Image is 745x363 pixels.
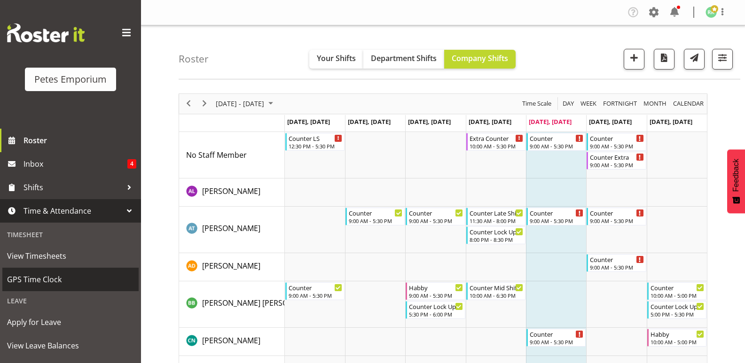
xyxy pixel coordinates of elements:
a: [PERSON_NAME] [202,185,260,197]
button: Company Shifts [444,50,516,69]
button: Add a new shift [624,49,644,70]
div: 9:00 AM - 5:30 PM [289,292,342,299]
button: Next [198,98,211,109]
button: Send a list of all shifts for the selected filtered period to all rostered employees. [684,49,705,70]
div: Alex-Micheal Taniwha"s event - Counter Begin From Tuesday, August 12, 2025 at 9:00:00 AM GMT+12:0... [345,208,405,225]
div: No Staff Member"s event - Counter LS Begin From Monday, August 11, 2025 at 12:30:00 PM GMT+12:00 ... [285,133,345,151]
div: Habby [651,329,704,339]
div: Counter [289,283,342,292]
span: Apply for Leave [7,315,134,329]
span: [DATE], [DATE] [469,117,511,126]
div: Counter [590,133,643,143]
span: [DATE] - [DATE] [215,98,265,109]
a: GPS Time Clock [2,268,139,291]
span: Roster [24,133,136,147]
span: Feedback [732,159,740,192]
span: Company Shifts [452,53,508,63]
div: Beena Beena"s event - Habby Begin From Wednesday, August 13, 2025 at 9:00:00 AM GMT+12:00 Ends At... [406,282,465,300]
div: Alex-Micheal Taniwha"s event - Counter Late Shift Begin From Thursday, August 14, 2025 at 11:30:0... [466,208,525,225]
div: Counter Extra [590,152,643,162]
div: Beena Beena"s event - Counter Mid Shift Begin From Thursday, August 14, 2025 at 10:00:00 AM GMT+1... [466,282,525,300]
button: Month [672,98,706,109]
button: Timeline Week [579,98,598,109]
span: Inbox [24,157,127,171]
div: Counter [530,208,583,217]
button: Feedback - Show survey [727,149,745,213]
span: Department Shifts [371,53,437,63]
div: 10:00 AM - 5:30 PM [470,142,523,150]
td: No Staff Member resource [179,132,285,178]
div: No Staff Member"s event - Counter Extra Begin From Saturday, August 16, 2025 at 9:00:00 AM GMT+12... [587,152,646,170]
div: Habby [409,283,463,292]
div: Beena Beena"s event - Counter Lock Up Begin From Wednesday, August 13, 2025 at 5:30:00 PM GMT+12:... [406,301,465,319]
div: 5:30 PM - 6:00 PM [409,310,463,318]
div: Beena Beena"s event - Counter Lock Up Begin From Sunday, August 17, 2025 at 5:00:00 PM GMT+12:00 ... [647,301,706,319]
td: Beena Beena resource [179,281,285,328]
span: Your Shifts [317,53,356,63]
span: Week [580,98,597,109]
td: Abigail Lane resource [179,178,285,207]
div: 9:00 AM - 5:30 PM [409,217,463,224]
span: [DATE], [DATE] [348,117,391,126]
div: 9:00 AM - 5:30 PM [409,292,463,299]
a: View Timesheets [2,244,139,268]
div: Amelia Denz"s event - Counter Begin From Saturday, August 16, 2025 at 9:00:00 AM GMT+12:00 Ends A... [587,254,646,272]
div: Timesheet [2,225,139,244]
span: Shifts [24,180,122,194]
span: Month [643,98,667,109]
div: August 11 - 17, 2025 [212,94,279,114]
a: [PERSON_NAME] [202,260,260,271]
div: No Staff Member"s event - Extra Counter Begin From Thursday, August 14, 2025 at 10:00:00 AM GMT+1... [466,133,525,151]
div: No Staff Member"s event - Counter Begin From Friday, August 15, 2025 at 9:00:00 AM GMT+12:00 Ends... [526,133,586,151]
div: Counter Lock Up [470,227,523,236]
span: [PERSON_NAME] [202,186,260,196]
a: View Leave Balances [2,334,139,357]
div: 10:00 AM - 5:00 PM [651,338,704,346]
button: Previous [182,98,195,109]
div: Counter Lock Up [651,301,704,311]
div: 9:00 AM - 5:30 PM [530,217,583,224]
div: 9:00 AM - 5:30 PM [590,161,643,169]
div: 9:00 AM - 5:30 PM [530,142,583,150]
div: Alex-Micheal Taniwha"s event - Counter Lock Up Begin From Thursday, August 14, 2025 at 8:00:00 PM... [466,226,525,244]
span: [PERSON_NAME] [202,335,260,346]
div: 12:30 PM - 5:30 PM [289,142,342,150]
button: Department Shifts [363,50,444,69]
button: Timeline Month [642,98,668,109]
a: [PERSON_NAME] [PERSON_NAME] [202,297,321,309]
img: ruth-robertson-taylor722.jpg [706,7,717,18]
div: 9:00 AM - 5:30 PM [590,217,643,224]
span: Time Scale [521,98,552,109]
button: Filter Shifts [712,49,733,70]
span: [DATE], [DATE] [589,117,632,126]
span: [PERSON_NAME] [PERSON_NAME] [202,298,321,308]
td: Amelia Denz resource [179,253,285,281]
div: Counter [651,283,704,292]
div: previous period [180,94,196,114]
button: Your Shifts [309,50,363,69]
span: View Timesheets [7,249,134,263]
div: Leave [2,291,139,310]
div: Counter Lock Up [409,301,463,311]
button: August 2025 [214,98,277,109]
button: Fortnight [602,98,639,109]
button: Timeline Day [561,98,576,109]
div: 9:00 AM - 5:30 PM [590,142,643,150]
td: Alex-Micheal Taniwha resource [179,207,285,253]
div: Counter Late Shift [470,208,523,217]
div: Alex-Micheal Taniwha"s event - Counter Begin From Friday, August 15, 2025 at 9:00:00 AM GMT+12:00... [526,208,586,225]
div: Extra Counter [470,133,523,143]
span: Fortnight [602,98,638,109]
div: 5:00 PM - 5:30 PM [651,310,704,318]
div: Counter [349,208,402,217]
div: Beena Beena"s event - Counter Begin From Sunday, August 17, 2025 at 10:00:00 AM GMT+12:00 Ends At... [647,282,706,300]
a: [PERSON_NAME] [202,223,260,234]
div: Beena Beena"s event - Counter Begin From Monday, August 11, 2025 at 9:00:00 AM GMT+12:00 Ends At ... [285,282,345,300]
div: Alex-Micheal Taniwha"s event - Counter Begin From Wednesday, August 13, 2025 at 9:00:00 AM GMT+12... [406,208,465,225]
div: Counter [590,255,643,264]
button: Time Scale [521,98,553,109]
span: GPS Time Clock [7,272,134,286]
div: Counter [530,329,583,339]
div: Counter Mid Shift [470,283,523,292]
